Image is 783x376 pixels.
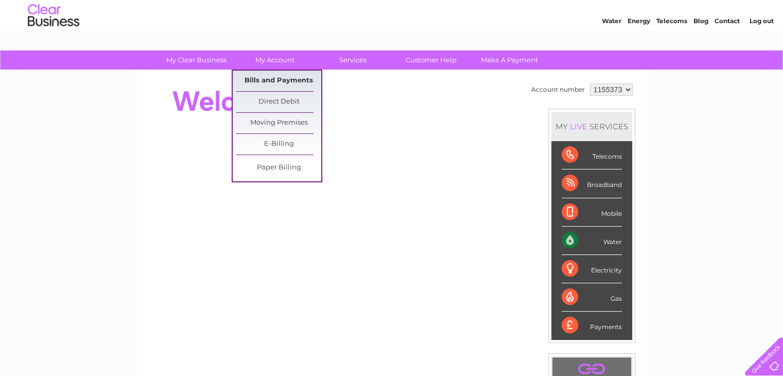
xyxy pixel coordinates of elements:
[149,6,635,50] div: Clear Business is a trading name of Verastar Limited (registered in [GEOGRAPHIC_DATA] No. 3667643...
[656,44,687,52] a: Telecoms
[749,44,773,52] a: Log out
[568,122,589,131] div: LIVE
[562,255,622,283] div: Electricity
[693,44,708,52] a: Blog
[562,141,622,169] div: Telecoms
[236,92,321,112] a: Direct Debit
[467,50,552,70] a: Make A Payment
[236,71,321,91] a: Bills and Payments
[236,158,321,178] a: Paper Billing
[562,169,622,198] div: Broadband
[236,134,321,155] a: E-Billing
[562,312,622,339] div: Payments
[562,198,622,227] div: Mobile
[154,50,239,70] a: My Clear Business
[562,227,622,255] div: Water
[27,27,80,58] img: logo.png
[529,81,587,98] td: Account number
[232,50,317,70] a: My Account
[310,50,395,70] a: Services
[562,283,622,312] div: Gas
[236,113,321,133] a: Moving Premises
[389,50,474,70] a: Customer Help
[628,44,650,52] a: Energy
[715,44,740,52] a: Contact
[602,44,621,52] a: Water
[589,5,660,18] a: 0333 014 3131
[551,112,632,141] div: MY SERVICES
